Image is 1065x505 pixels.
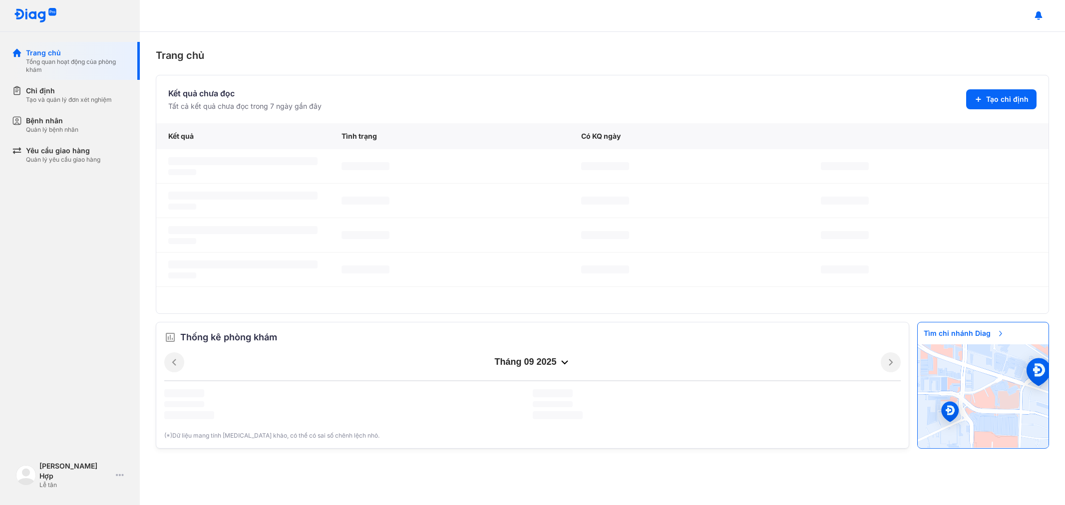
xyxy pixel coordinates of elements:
span: Tạo chỉ định [986,94,1029,104]
div: Lễ tân [39,481,112,489]
div: tháng 09 2025 [184,356,881,368]
span: ‌ [581,265,629,273]
img: logo [16,465,36,485]
div: Tất cả kết quả chưa đọc trong 7 ngày gần đây [168,101,322,111]
span: ‌ [342,231,389,239]
div: Tổng quan hoạt động của phòng khám [26,58,128,74]
div: Quản lý yêu cầu giao hàng [26,156,100,164]
div: Trang chủ [156,48,1049,63]
span: ‌ [168,157,318,165]
span: ‌ [164,401,204,407]
span: ‌ [342,265,389,273]
span: ‌ [342,162,389,170]
span: ‌ [164,411,214,419]
span: ‌ [533,401,573,407]
span: ‌ [821,231,869,239]
span: ‌ [581,231,629,239]
span: ‌ [168,192,318,200]
span: ‌ [168,272,196,278]
span: ‌ [168,169,196,175]
div: (*)Dữ liệu mang tính [MEDICAL_DATA] khảo, có thể có sai số chênh lệch nhỏ. [164,431,901,440]
span: ‌ [821,162,869,170]
span: ‌ [821,197,869,205]
span: ‌ [164,389,204,397]
div: Yêu cầu giao hàng [26,146,100,156]
span: ‌ [533,389,573,397]
span: Tìm chi nhánh Diag [918,322,1011,344]
span: ‌ [168,204,196,210]
span: ‌ [821,265,869,273]
span: ‌ [581,197,629,205]
button: Tạo chỉ định [966,89,1037,109]
span: ‌ [168,226,318,234]
div: Có KQ ngày [569,123,809,149]
div: Quản lý bệnh nhân [26,126,78,134]
div: Kết quả [156,123,330,149]
div: [PERSON_NAME] Hợp [39,461,112,481]
div: Tạo và quản lý đơn xét nghiệm [26,96,112,104]
img: order.5a6da16c.svg [164,331,176,343]
span: ‌ [342,197,389,205]
span: ‌ [168,238,196,244]
div: Kết quả chưa đọc [168,87,322,99]
div: Tình trạng [330,123,569,149]
span: ‌ [533,411,583,419]
div: Chỉ định [26,86,112,96]
img: logo [14,8,57,23]
span: ‌ [581,162,629,170]
div: Trang chủ [26,48,128,58]
div: Bệnh nhân [26,116,78,126]
span: Thống kê phòng khám [180,330,277,344]
span: ‌ [168,260,318,268]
